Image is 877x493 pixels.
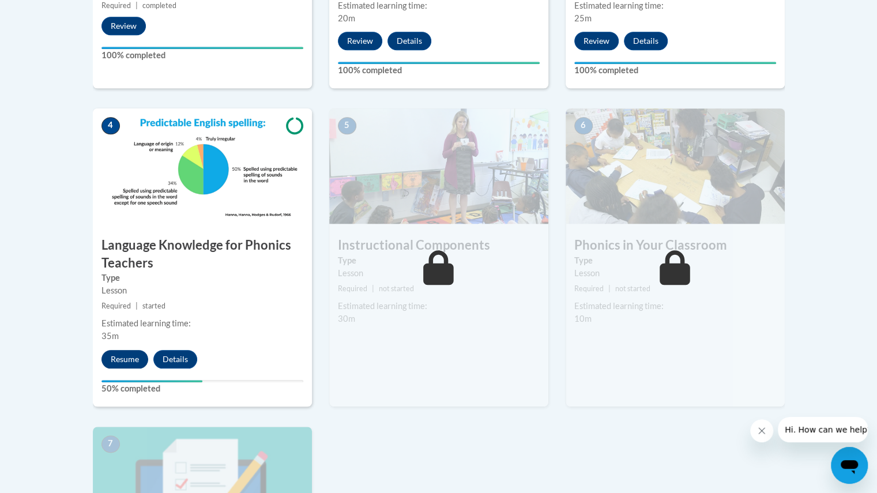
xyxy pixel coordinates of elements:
div: Estimated learning time: [574,300,776,313]
div: Lesson [101,284,303,297]
span: 5 [338,117,356,134]
button: Details [387,32,431,50]
span: | [135,1,138,10]
span: Hi. How can we help? [7,8,93,17]
iframe: Close message [750,419,773,442]
iframe: Button to launch messaging window [831,447,868,484]
span: | [372,284,374,293]
label: Type [101,272,303,284]
button: Resume [101,350,148,368]
img: Course Image [566,108,785,224]
span: 20m [338,13,355,23]
div: Your progress [101,47,303,49]
label: Type [338,254,540,267]
h3: Instructional Components [329,236,548,254]
div: Estimated learning time: [101,317,303,330]
div: Lesson [338,267,540,280]
span: completed [142,1,176,10]
label: 100% completed [574,64,776,77]
label: 50% completed [101,382,303,395]
h3: Language Knowledge for Phonics Teachers [93,236,312,272]
span: 10m [574,314,592,323]
img: Course Image [329,108,548,224]
span: 25m [574,13,592,23]
label: 100% completed [101,49,303,62]
div: Your progress [338,62,540,64]
span: not started [379,284,414,293]
span: Required [101,302,131,310]
span: 30m [338,314,355,323]
button: Details [624,32,668,50]
label: 100% completed [338,64,540,77]
span: not started [615,284,650,293]
span: 4 [101,117,120,134]
h3: Phonics in Your Classroom [566,236,785,254]
div: Your progress [101,380,202,382]
span: 6 [574,117,593,134]
span: Required [574,284,604,293]
span: | [608,284,611,293]
img: Course Image [93,108,312,224]
span: 35m [101,331,119,341]
button: Details [153,350,197,368]
iframe: Message from company [778,417,868,442]
span: Required [101,1,131,10]
div: Your progress [574,62,776,64]
button: Review [338,32,382,50]
div: Estimated learning time: [338,300,540,313]
label: Type [574,254,776,267]
button: Review [574,32,619,50]
div: Lesson [574,267,776,280]
button: Review [101,17,146,35]
span: started [142,302,165,310]
span: Required [338,284,367,293]
span: | [135,302,138,310]
span: 7 [101,435,120,453]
